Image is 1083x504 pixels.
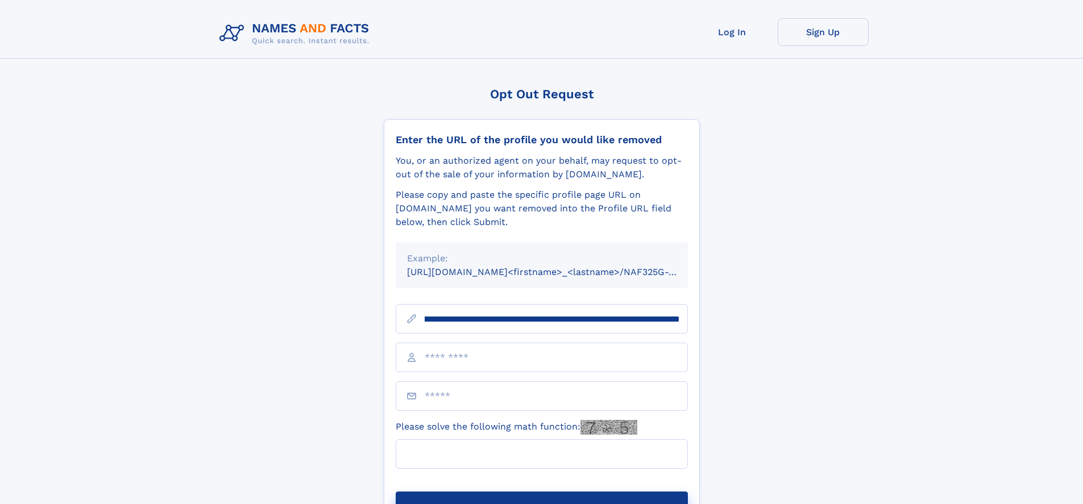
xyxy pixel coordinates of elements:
[384,87,700,101] div: Opt Out Request
[396,188,688,229] div: Please copy and paste the specific profile page URL on [DOMAIN_NAME] you want removed into the Pr...
[215,18,379,49] img: Logo Names and Facts
[396,134,688,146] div: Enter the URL of the profile you would like removed
[407,266,709,277] small: [URL][DOMAIN_NAME]<firstname>_<lastname>/NAF325G-xxxxxxxx
[407,252,677,265] div: Example:
[396,154,688,181] div: You, or an authorized agent on your behalf, may request to opt-out of the sale of your informatio...
[687,18,778,46] a: Log In
[396,420,637,435] label: Please solve the following math function:
[778,18,869,46] a: Sign Up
